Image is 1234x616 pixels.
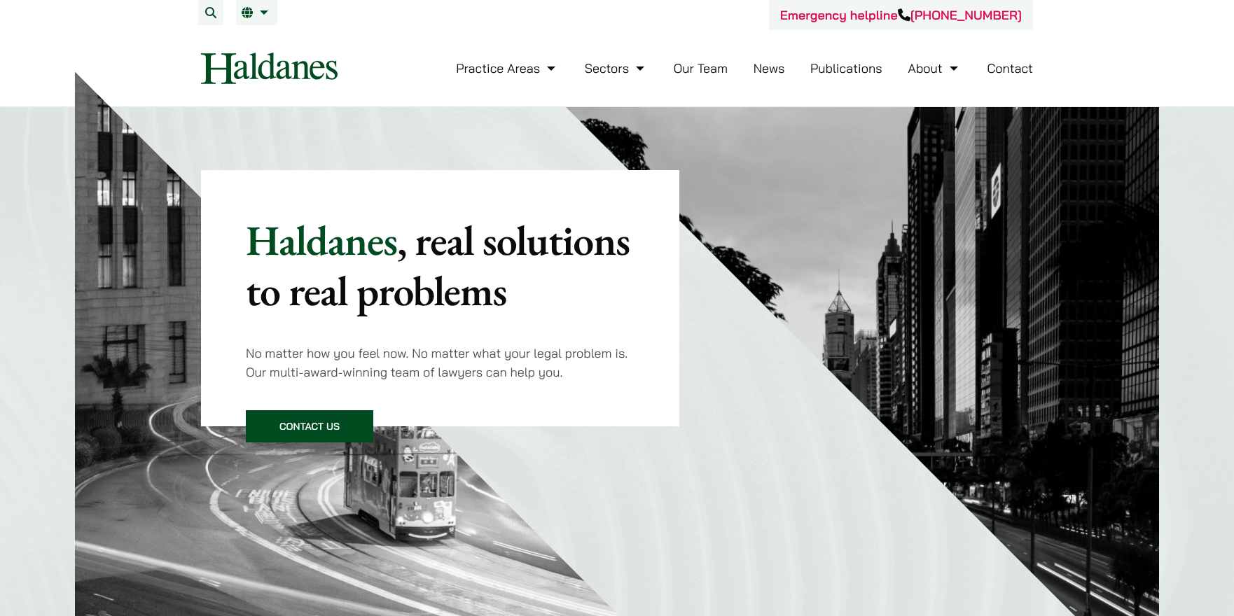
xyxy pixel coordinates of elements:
a: Emergency helpline[PHONE_NUMBER] [780,7,1022,23]
p: Haldanes [246,215,635,316]
img: Logo of Haldanes [201,52,338,84]
a: News [754,60,785,76]
a: Contact Us [246,410,373,442]
a: Publications [810,60,882,76]
a: Contact [987,60,1033,76]
a: About [908,60,961,76]
a: EN [242,7,272,18]
a: Sectors [585,60,648,76]
a: Practice Areas [456,60,559,76]
p: No matter how you feel now. No matter what your legal problem is. Our multi-award-winning team of... [246,344,635,381]
a: Our Team [674,60,728,76]
mark: , real solutions to real problems [246,213,630,318]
